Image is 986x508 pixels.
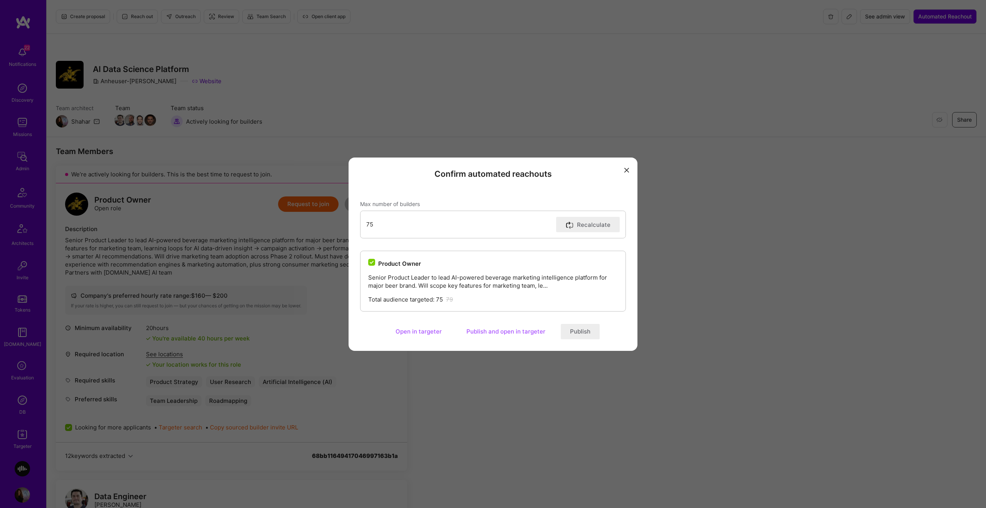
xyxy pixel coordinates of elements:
p: Total audience targeted: 75 [368,295,618,303]
span: Product Owner [378,260,421,267]
button: Open in targeter [386,324,451,339]
i: icon Close [624,168,629,173]
button: Publish [561,324,600,339]
button: Recalculate [556,217,620,232]
span: 79 [446,296,453,303]
div: modal [349,157,637,350]
h3: Confirm automated reachouts [360,169,626,178]
label: Max number of builders [360,200,626,208]
i: icon Refresh [565,221,574,230]
button: Publish and open in targeter [457,324,555,339]
p: Senior Product Leader to lead AI-powered beverage marketing intelligence platform for major beer ... [368,273,618,290]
